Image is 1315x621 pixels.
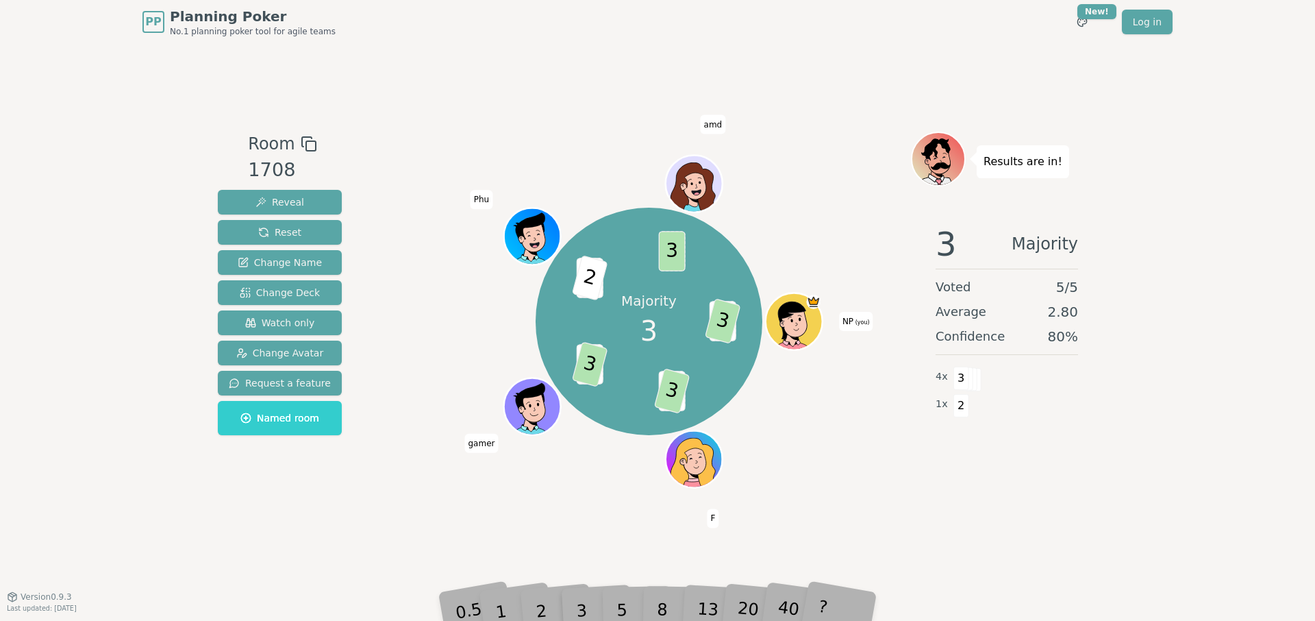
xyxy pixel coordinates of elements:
p: Majority [621,291,677,310]
span: 2 [571,255,608,301]
a: Log in [1122,10,1173,34]
span: (you) [853,319,870,326]
span: PP [145,14,161,30]
button: Click to change your avatar [767,295,821,348]
button: Change Deck [218,280,342,305]
span: 1 x [936,397,948,412]
button: New! [1070,10,1094,34]
span: 5 / 5 [1056,278,1078,297]
span: Click to change your name [707,509,718,528]
button: Version0.9.3 [7,592,72,602]
span: Click to change your name [839,312,873,331]
span: 3 [653,368,690,414]
span: 2.80 [1047,302,1078,321]
p: Results are in! [984,152,1062,171]
span: Majority [1012,228,1078,260]
span: Request a feature [229,376,331,390]
span: Click to change your name [471,190,492,209]
span: 3 [571,341,608,387]
span: Room [248,132,295,156]
span: 3 [658,231,685,271]
span: NP is the host [806,295,821,309]
span: Change Deck [240,286,320,300]
button: Reveal [218,190,342,215]
span: Planning Poker [170,7,336,26]
span: 3 [640,310,657,352]
span: Watch only [245,316,315,330]
span: Confidence [936,327,1005,346]
span: Reveal [255,195,304,209]
span: Change Name [238,256,322,269]
button: Named room [218,401,342,435]
button: Change Avatar [218,341,342,365]
span: 2 [953,394,969,417]
span: Version 0.9.3 [21,592,72,602]
span: Change Avatar [236,346,324,360]
span: 3 [953,367,969,390]
span: Voted [936,278,971,297]
button: Change Name [218,250,342,275]
button: Reset [218,220,342,245]
div: 1708 [248,156,316,184]
button: Request a feature [218,371,342,395]
span: Click to change your name [464,433,498,452]
span: No.1 planning poker tool for agile teams [170,26,336,37]
div: New! [1077,4,1116,19]
span: 4 x [936,369,948,385]
a: PPPlanning PokerNo.1 planning poker tool for agile teams [142,7,336,37]
span: Last updated: [DATE] [7,605,77,612]
span: 3 [936,228,957,260]
span: Named room [240,411,319,425]
button: Watch only [218,310,342,335]
span: 3 [704,298,740,344]
span: 80 % [1048,327,1078,346]
span: Average [936,302,986,321]
span: Click to change your name [701,114,726,134]
span: Reset [258,226,301,239]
